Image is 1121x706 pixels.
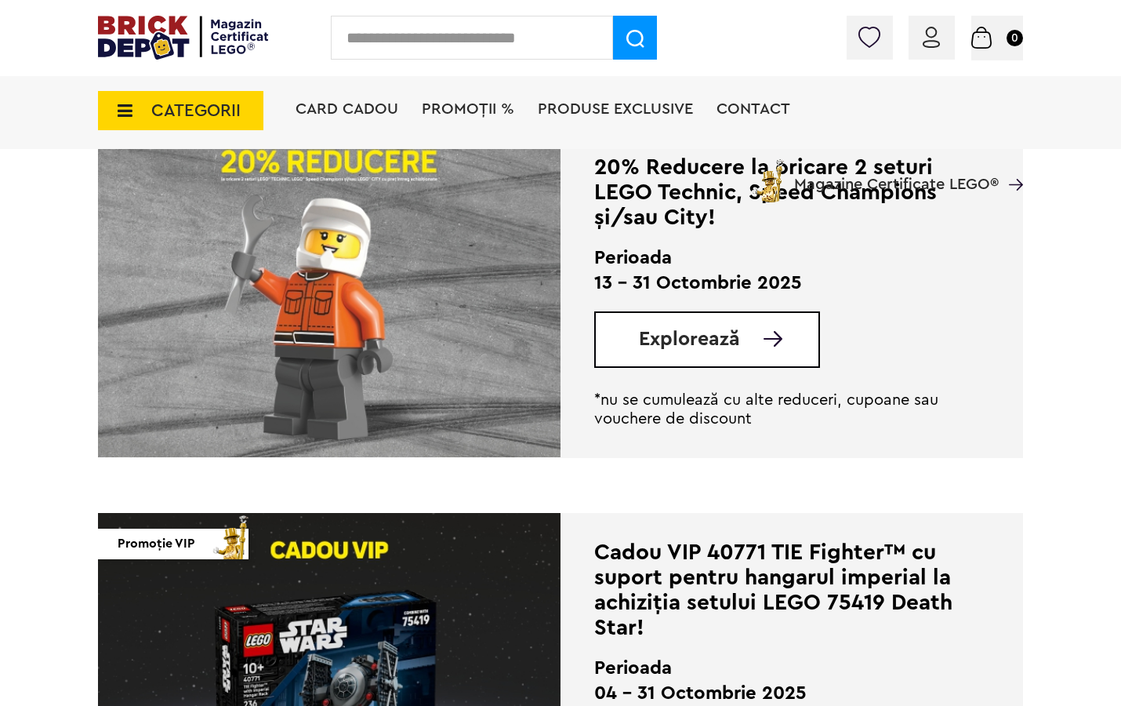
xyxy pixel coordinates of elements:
[594,540,989,640] div: Cadou VIP 40771 TIE Fighter™ cu suport pentru hangarul imperial la achiziția setului LEGO 75419 D...
[422,101,514,117] a: PROMOȚII %
[594,271,989,296] p: 13 - 31 Octombrie 2025
[296,101,398,117] a: Card Cadou
[118,529,195,559] span: Promoție VIP
[639,329,740,349] span: Explorează
[594,681,989,706] p: 04 - 31 Octombrie 2025
[794,156,999,192] span: Magazine Certificate LEGO®
[594,656,989,681] h2: Perioada
[639,329,818,349] a: Explorează
[1007,30,1023,46] small: 0
[594,391,989,428] p: *nu se cumulează cu alte reduceri, cupoane sau vouchere de discount
[151,102,241,119] span: CATEGORII
[999,156,1023,172] a: Magazine Certificate LEGO®
[594,246,989,271] h2: Perioada
[716,101,790,117] a: Contact
[538,101,693,117] a: Produse exclusive
[206,511,256,559] img: vip_page_imag.png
